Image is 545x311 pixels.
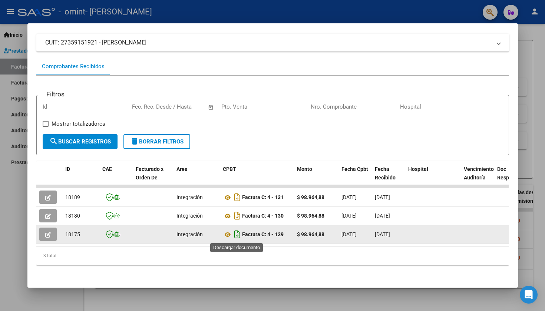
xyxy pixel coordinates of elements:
div: Open Intercom Messenger [520,286,538,304]
span: Doc Respaldatoria [497,166,531,181]
span: CPBT [223,166,236,172]
datatable-header-cell: ID [62,161,99,194]
span: Integración [176,213,203,219]
datatable-header-cell: Vencimiento Auditoría [461,161,494,194]
span: [DATE] [375,194,390,200]
i: Descargar documento [232,228,242,240]
input: Fecha inicio [132,103,162,110]
strong: $ 98.964,88 [297,213,324,219]
span: Buscar Registros [49,138,111,145]
span: 18180 [65,213,80,219]
datatable-header-cell: CAE [99,161,133,194]
strong: $ 98.964,88 [297,194,324,200]
span: Fecha Cpbt [341,166,368,172]
datatable-header-cell: Doc Respaldatoria [494,161,539,194]
button: Open calendar [207,103,215,112]
button: Borrar Filtros [123,134,190,149]
strong: Factura C: 4 - 129 [242,232,284,238]
span: 18175 [65,231,80,237]
span: [DATE] [375,231,390,237]
div: 3 total [36,247,509,265]
span: Mostrar totalizadores [52,119,105,128]
mat-expansion-panel-header: CUIT: 27359151921 - [PERSON_NAME] [36,34,509,52]
button: Buscar Registros [43,134,118,149]
span: [DATE] [375,213,390,219]
datatable-header-cell: Hospital [405,161,461,194]
span: [DATE] [341,194,357,200]
mat-panel-title: CUIT: 27359151921 - [PERSON_NAME] [45,38,491,47]
span: [DATE] [341,231,357,237]
span: Facturado x Orden De [136,166,163,181]
strong: Factura C: 4 - 130 [242,213,284,219]
datatable-header-cell: Fecha Cpbt [338,161,372,194]
span: Borrar Filtros [130,138,184,145]
span: Monto [297,166,312,172]
datatable-header-cell: Monto [294,161,338,194]
datatable-header-cell: Area [174,161,220,194]
i: Descargar documento [232,210,242,222]
span: Integración [176,194,203,200]
strong: $ 98.964,88 [297,231,324,237]
datatable-header-cell: CPBT [220,161,294,194]
input: Fecha fin [169,103,205,110]
span: Hospital [408,166,428,172]
mat-icon: search [49,137,58,146]
span: ID [65,166,70,172]
span: 18189 [65,194,80,200]
span: Vencimiento Auditoría [464,166,494,181]
mat-icon: delete [130,137,139,146]
datatable-header-cell: Fecha Recibido [372,161,405,194]
span: [DATE] [341,213,357,219]
span: CAE [102,166,112,172]
span: Integración [176,231,203,237]
datatable-header-cell: Facturado x Orden De [133,161,174,194]
strong: Factura C: 4 - 131 [242,195,284,201]
div: Comprobantes Recibidos [42,62,105,71]
i: Descargar documento [232,191,242,203]
span: Area [176,166,188,172]
span: Fecha Recibido [375,166,396,181]
h3: Filtros [43,89,68,99]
